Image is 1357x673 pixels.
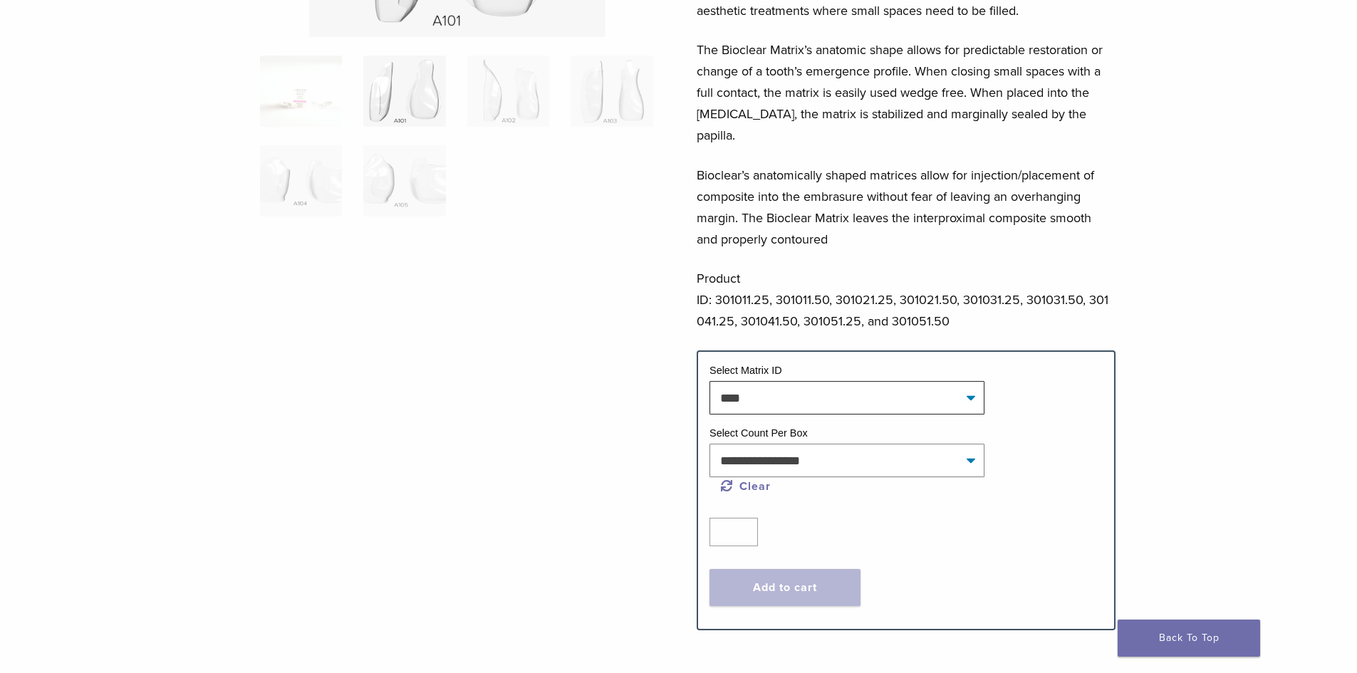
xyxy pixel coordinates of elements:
[467,56,549,127] img: Original Anterior Matrix - A Series - Image 3
[571,56,652,127] img: Original Anterior Matrix - A Series - Image 4
[709,427,808,439] label: Select Count Per Box
[260,56,342,127] img: Anterior-Original-A-Series-Matrices-324x324.jpg
[709,365,782,376] label: Select Matrix ID
[363,56,445,127] img: Original Anterior Matrix - A Series - Image 2
[697,268,1116,332] p: Product ID: 301011.25, 301011.50, 301021.25, 301021.50, 301031.25, 301031.50, 301041.25, 301041.5...
[697,165,1116,250] p: Bioclear’s anatomically shaped matrices allow for injection/placement of composite into the embra...
[709,569,861,606] button: Add to cart
[697,39,1116,146] p: The Bioclear Matrix’s anatomic shape allows for predictable restoration or change of a tooth’s em...
[1118,620,1260,657] a: Back To Top
[363,145,445,216] img: Original Anterior Matrix - A Series - Image 6
[260,145,342,216] img: Original Anterior Matrix - A Series - Image 5
[721,479,771,494] a: Clear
